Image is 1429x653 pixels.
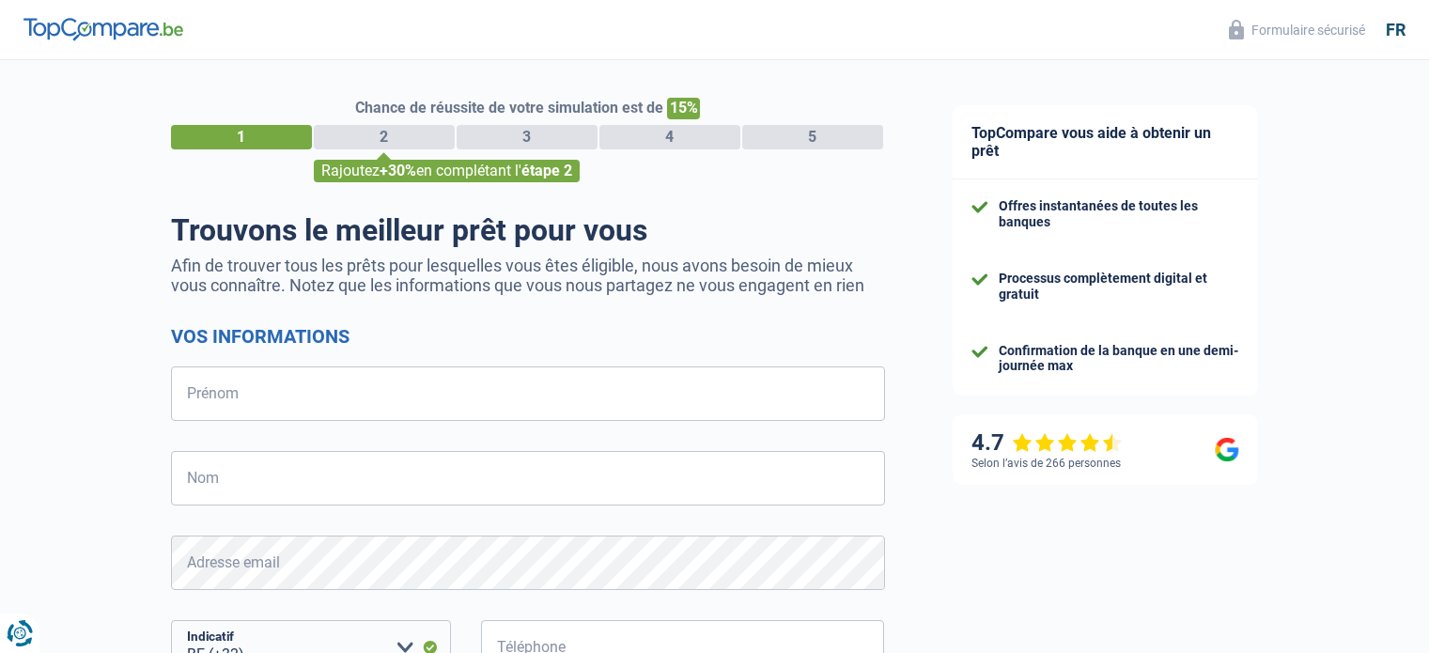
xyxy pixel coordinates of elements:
[999,343,1239,375] div: Confirmation de la banque en une demi-journée max
[380,162,416,179] span: +30%
[599,125,740,149] div: 4
[971,457,1121,470] div: Selon l’avis de 266 personnes
[171,125,312,149] div: 1
[314,160,580,182] div: Rajoutez en complétant l'
[667,98,700,119] span: 15%
[953,105,1258,179] div: TopCompare vous aide à obtenir un prêt
[1386,20,1406,40] div: fr
[23,18,183,40] img: TopCompare Logo
[171,325,885,348] h2: Vos informations
[999,198,1239,230] div: Offres instantanées de toutes les banques
[171,212,885,248] h1: Trouvons le meilleur prêt pour vous
[171,256,885,295] p: Afin de trouver tous les prêts pour lesquelles vous êtes éligible, nous avons besoin de mieux vou...
[314,125,455,149] div: 2
[355,99,663,117] span: Chance de réussite de votre simulation est de
[457,125,598,149] div: 3
[742,125,883,149] div: 5
[999,271,1239,303] div: Processus complètement digital et gratuit
[971,429,1123,457] div: 4.7
[1218,14,1376,45] button: Formulaire sécurisé
[521,162,572,179] span: étape 2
